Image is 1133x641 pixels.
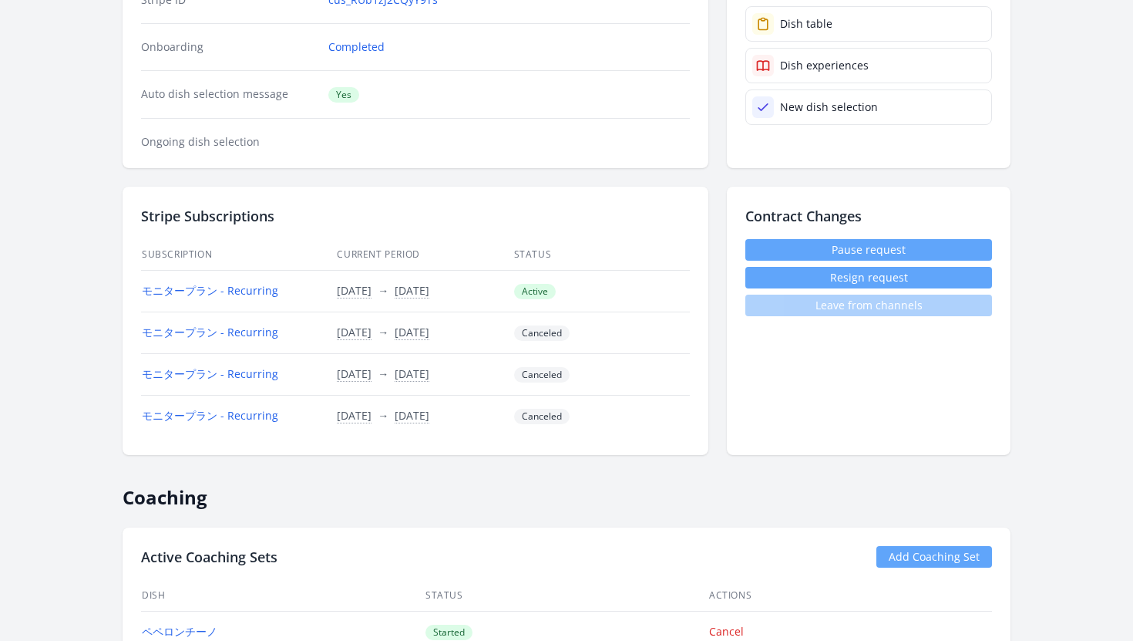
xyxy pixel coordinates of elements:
span: Canceled [514,367,570,383]
button: [DATE] [337,366,372,382]
span: Started [425,625,472,640]
h2: Coaching [123,474,1010,509]
button: [DATE] [337,283,372,299]
dt: Auto dish selection message [141,86,316,103]
th: Subscription [141,239,336,271]
a: モニタープラン - Recurring [142,325,278,339]
span: Canceled [514,409,570,424]
span: Leave from channels [745,295,992,316]
div: New dish selection [780,100,878,115]
div: Dish table [780,16,832,32]
th: Dish [141,580,425,612]
a: モニタープラン - Recurring [142,408,278,423]
span: → [378,325,388,339]
dt: Ongoing dish selection [141,134,316,150]
a: モニタープラン - Recurring [142,366,278,381]
span: Canceled [514,326,570,341]
h2: Contract Changes [745,205,992,227]
a: モニタープラン - Recurring [142,283,278,298]
button: [DATE] [395,325,429,340]
th: Status [513,239,690,271]
span: → [378,366,388,381]
a: Cancel [709,624,744,639]
button: [DATE] [395,408,429,423]
a: Dish table [745,6,992,42]
span: Active [514,284,556,299]
th: Current Period [336,239,513,271]
h2: Active Coaching Sets [141,546,277,568]
button: Resign request [745,267,992,288]
a: Completed [328,39,385,55]
button: [DATE] [337,325,372,340]
a: Pause request [745,239,992,261]
a: ペペロンチーノ [142,624,217,639]
th: Status [425,580,708,612]
a: Dish experiences [745,48,992,83]
button: [DATE] [395,283,429,299]
th: Actions [708,580,992,612]
dt: Onboarding [141,39,316,55]
span: Yes [328,87,359,103]
a: New dish selection [745,89,992,125]
a: Add Coaching Set [876,546,992,568]
span: → [378,408,388,423]
button: [DATE] [337,408,372,423]
span: → [378,283,388,298]
div: Dish experiences [780,58,869,73]
h2: Stripe Subscriptions [141,205,690,227]
button: [DATE] [395,366,429,382]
